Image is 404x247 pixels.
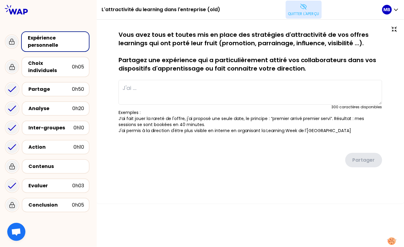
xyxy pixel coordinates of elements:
div: 0h10 [73,144,84,151]
button: Quitter l'aperçu [286,1,322,19]
div: Ouvrir le chat [7,223,25,241]
div: 0h10 [73,124,84,131]
button: MB [382,5,399,14]
button: Partager [345,153,382,167]
div: 0h05 [72,63,84,71]
div: Partage [28,86,72,93]
div: Expérience personnelle [28,34,84,49]
div: 300 caractères disponibles [332,105,382,109]
p: Quitter l'aperçu [288,11,319,16]
div: Choix individuels [28,60,72,74]
div: Analyse [28,105,72,112]
div: Contenus [28,163,84,170]
div: 0h50 [72,86,84,93]
div: Action [28,144,73,151]
div: 0h05 [72,201,84,209]
div: 0h20 [72,105,84,112]
p: Exemples : J’ai fait jouer la rareté de l'offre, j'ai proposé une seule date, le principe : “prem... [119,109,382,134]
div: Inter-groupes [28,124,73,131]
p: Vous avez tous et toutes mis en place des stratégies d'attractivité de vos offres learnings qui o... [119,30,382,73]
div: Conclusion [28,201,72,209]
div: 0h03 [72,182,84,189]
div: Evaluer [28,182,72,189]
p: MB [384,7,390,13]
